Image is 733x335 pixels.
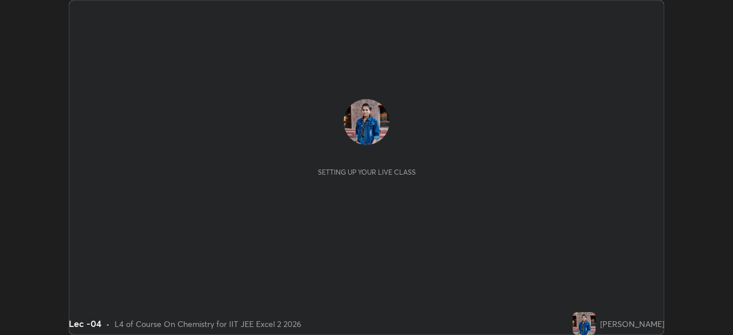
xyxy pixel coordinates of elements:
[344,99,389,145] img: afbd5aa0a622416b8b8991d38887bb34.jpg
[600,318,664,330] div: [PERSON_NAME]
[318,168,416,176] div: Setting up your live class
[115,318,301,330] div: L4 of Course On Chemistry for IIT JEE Excel 2 2026
[106,318,110,330] div: •
[69,317,101,330] div: Lec -04
[573,312,596,335] img: afbd5aa0a622416b8b8991d38887bb34.jpg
